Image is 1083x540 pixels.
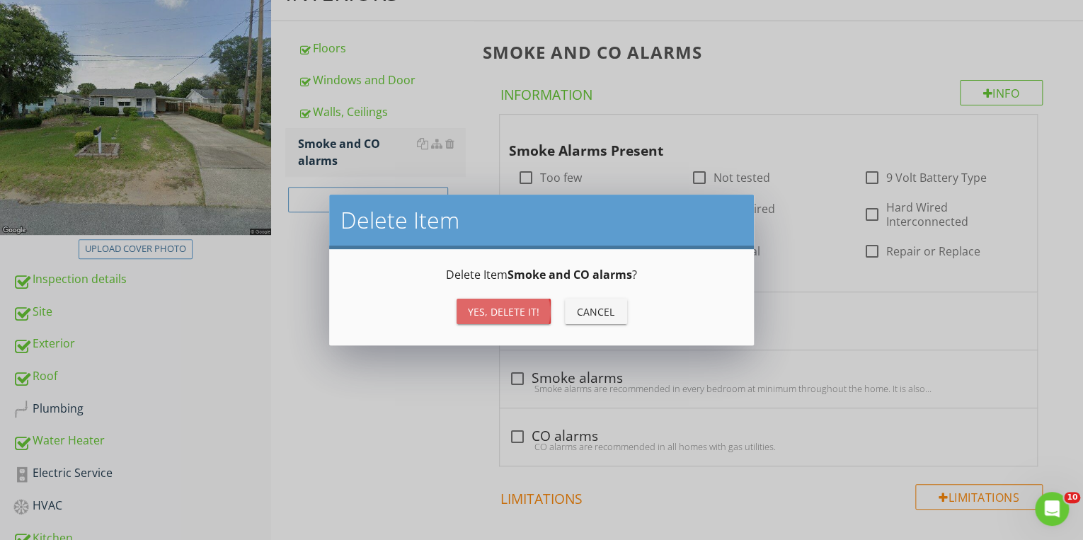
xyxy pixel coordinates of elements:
[565,299,627,324] button: Cancel
[340,206,743,234] h2: Delete Item
[576,304,616,319] div: Cancel
[457,299,551,324] button: Yes, Delete it!
[508,267,632,282] strong: Smoke and CO alarms
[1064,492,1080,503] span: 10
[468,304,539,319] div: Yes, Delete it!
[1035,492,1069,526] iframe: Intercom live chat
[346,266,737,283] p: Delete Item ?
